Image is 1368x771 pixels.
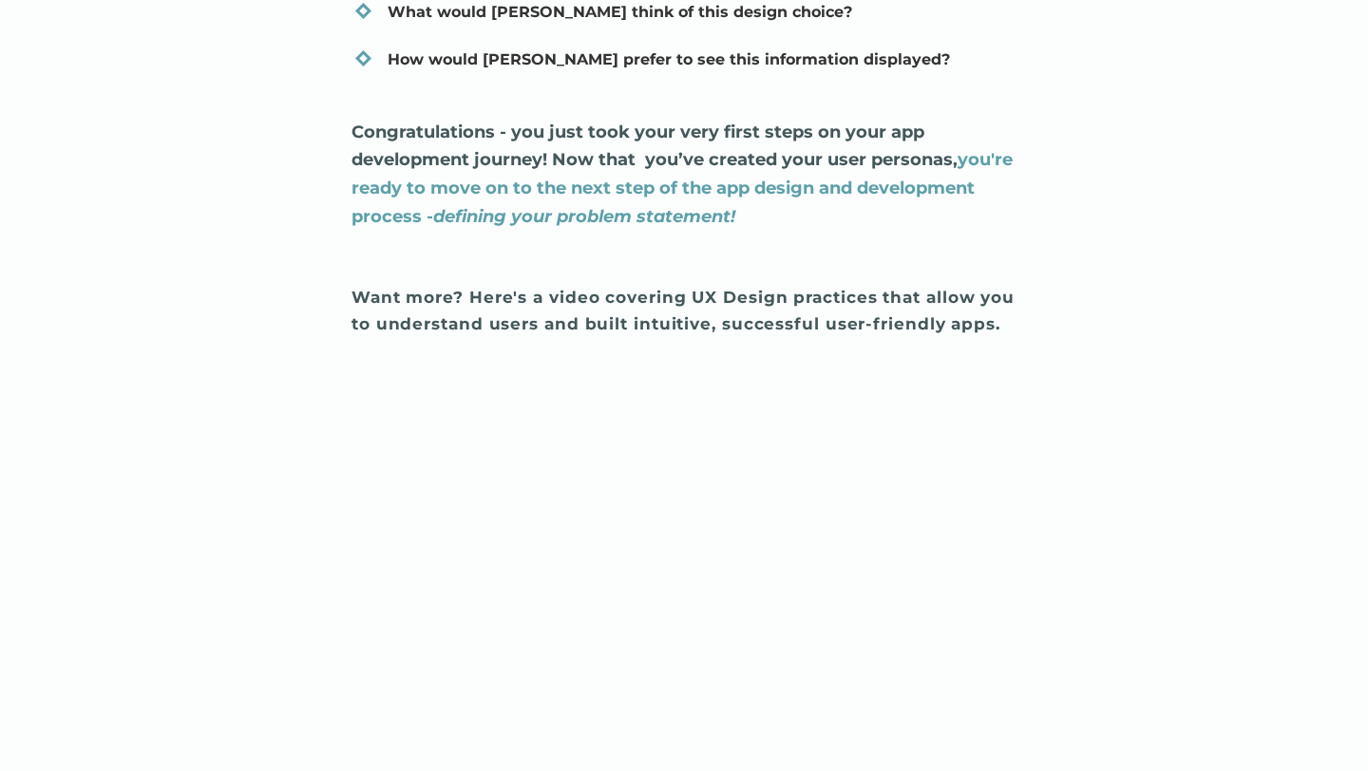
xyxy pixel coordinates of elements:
strong: What would [PERSON_NAME] think of this design choice? [388,3,852,21]
strong: Congratulations - you just took your very first steps on your app development journey! Now that y... [351,122,958,171]
a: you're ready to move on to the next step of the app design and development process -defining your... [351,149,1013,226]
strong: How would [PERSON_NAME] prefer to see this information displayed? [388,50,950,68]
em: defining your problem statement! [433,206,735,227]
strong: Want more? Here's a video covering UX Design practices that allow you to understand users and bui... [351,288,1015,333]
strong: you're ready to move on to the next step of the app design and development process - [351,149,1013,226]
